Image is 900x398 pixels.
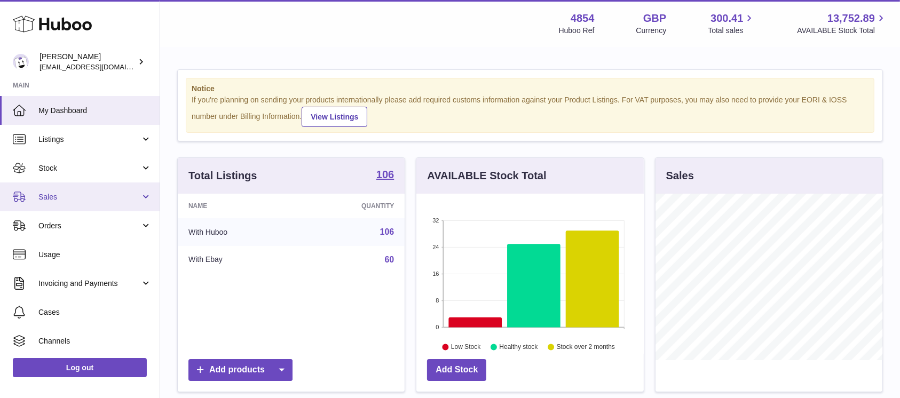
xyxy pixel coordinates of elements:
[38,134,140,145] span: Listings
[188,169,257,183] h3: Total Listings
[38,336,152,346] span: Channels
[380,227,394,236] a: 106
[436,297,439,304] text: 8
[38,163,140,173] span: Stock
[38,192,140,202] span: Sales
[38,221,140,231] span: Orders
[827,11,875,26] span: 13,752.89
[40,52,136,72] div: [PERSON_NAME]
[433,270,439,277] text: 16
[376,169,394,180] strong: 106
[797,26,887,36] span: AVAILABLE Stock Total
[178,218,297,246] td: With Huboo
[178,246,297,274] td: With Ebay
[427,359,486,381] a: Add Stock
[433,244,439,250] text: 24
[192,95,869,127] div: If you're planning on sending your products internationally please add required customs informati...
[297,194,405,218] th: Quantity
[710,11,743,26] span: 300.41
[302,107,367,127] a: View Listings
[385,255,394,264] a: 60
[433,217,439,224] text: 32
[427,169,546,183] h3: AVAILABLE Stock Total
[38,307,152,317] span: Cases
[376,169,394,182] a: 106
[708,11,755,36] a: 300.41 Total sales
[38,278,140,289] span: Invoicing and Payments
[188,359,293,381] a: Add products
[643,11,666,26] strong: GBP
[178,194,297,218] th: Name
[38,250,152,260] span: Usage
[38,106,152,116] span: My Dashboard
[13,358,147,377] a: Log out
[666,169,694,183] h3: Sales
[192,84,869,94] strong: Notice
[436,324,439,330] text: 0
[708,26,755,36] span: Total sales
[557,343,615,351] text: Stock over 2 months
[500,343,539,351] text: Healthy stock
[571,11,595,26] strong: 4854
[559,26,595,36] div: Huboo Ref
[797,11,887,36] a: 13,752.89 AVAILABLE Stock Total
[13,54,29,70] img: jimleo21@yahoo.gr
[40,62,157,71] span: [EMAIL_ADDRESS][DOMAIN_NAME]
[636,26,667,36] div: Currency
[451,343,481,351] text: Low Stock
